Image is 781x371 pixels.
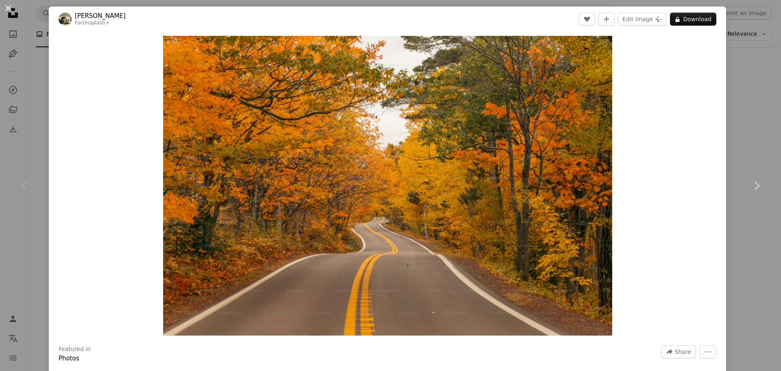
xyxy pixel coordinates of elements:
button: Zoom in on this image [163,36,612,336]
h3: Featured in [59,345,91,353]
div: For [75,20,126,26]
a: Next [732,147,781,225]
button: Like [579,13,595,26]
span: Share [675,346,691,358]
button: Edit image [618,13,667,26]
img: an empty road surrounded by trees with yellow leaves [163,36,612,336]
button: Download [670,13,716,26]
button: Share this image [661,345,696,358]
button: Add to Collection [598,13,615,26]
a: Photos [59,355,79,362]
button: More Actions [699,345,716,358]
a: Unsplash+ [83,20,109,26]
img: Go to Hans's profile [59,13,72,26]
a: [PERSON_NAME] [75,12,126,20]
